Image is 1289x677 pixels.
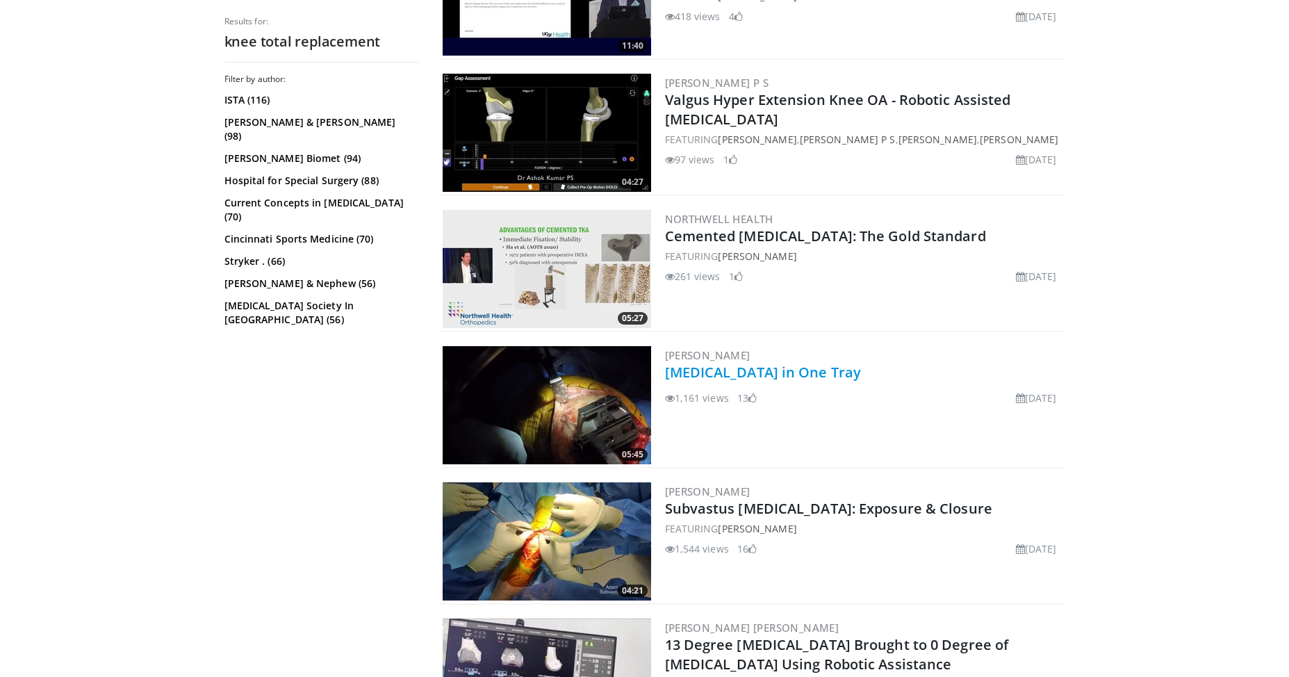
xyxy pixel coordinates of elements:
[737,391,757,405] li: 13
[1016,269,1057,284] li: [DATE]
[665,152,715,167] li: 97 views
[443,210,651,328] a: 05:27
[224,299,416,327] a: [MEDICAL_DATA] Society In [GEOGRAPHIC_DATA] (56)
[665,348,750,362] a: [PERSON_NAME]
[224,152,416,165] a: [PERSON_NAME] Biomet (94)
[665,541,729,556] li: 1,544 views
[618,176,648,188] span: 04:27
[618,448,648,461] span: 05:45
[800,133,896,146] a: [PERSON_NAME] P S
[665,635,1009,674] a: 13 Degree [MEDICAL_DATA] Brought to 0 Degree of [MEDICAL_DATA] Using Robotic Assistance
[665,484,750,498] a: [PERSON_NAME]
[224,254,416,268] a: Stryker . (66)
[443,210,651,328] img: ad6c7773-47cd-45da-a3eb-117815db2e8b.300x170_q85_crop-smart_upscale.jpg
[443,482,651,601] img: 0b6aa124-54c8-4e60-8a40-d6089b24bd9e.300x170_q85_crop-smart_upscale.jpg
[737,541,757,556] li: 16
[665,269,721,284] li: 261 views
[224,277,416,291] a: [PERSON_NAME] & Nephew (56)
[618,312,648,325] span: 05:27
[443,74,651,192] a: 04:27
[723,152,737,167] li: 1
[665,249,1062,263] div: FEATURING
[665,132,1062,147] div: FEATURING , , ,
[443,346,651,464] a: 05:45
[618,585,648,597] span: 04:21
[224,196,416,224] a: Current Concepts in [MEDICAL_DATA] (70)
[718,522,796,535] a: [PERSON_NAME]
[665,363,862,382] a: [MEDICAL_DATA] in One Tray
[665,391,729,405] li: 1,161 views
[665,212,773,226] a: Northwell Health
[718,250,796,263] a: [PERSON_NAME]
[224,115,416,143] a: [PERSON_NAME] & [PERSON_NAME] (98)
[618,40,648,52] span: 11:40
[224,93,416,107] a: ISTA (116)
[718,133,796,146] a: [PERSON_NAME]
[443,346,651,464] img: cb9d4c3b-10c4-45bf-8108-3f78e758919d.300x170_q85_crop-smart_upscale.jpg
[665,499,992,518] a: Subvastus [MEDICAL_DATA]: Exposure & Closure
[665,76,769,90] a: [PERSON_NAME] P S
[898,133,977,146] a: [PERSON_NAME]
[1016,541,1057,556] li: [DATE]
[224,74,419,85] h3: Filter by author:
[665,521,1062,536] div: FEATURING
[224,174,416,188] a: Hospital for Special Surgery (88)
[665,227,986,245] a: Cemented [MEDICAL_DATA]: The Gold Standard
[443,74,651,192] img: 2361a525-e71d-4d5b-a769-c1365c92593e.300x170_q85_crop-smart_upscale.jpg
[1016,152,1057,167] li: [DATE]
[1016,9,1057,24] li: [DATE]
[665,621,839,635] a: [PERSON_NAME] [PERSON_NAME]
[729,269,743,284] li: 1
[224,16,419,27] p: Results for:
[729,9,743,24] li: 4
[980,133,1058,146] a: [PERSON_NAME]
[224,33,419,51] h2: knee total replacement
[1016,391,1057,405] li: [DATE]
[665,9,721,24] li: 418 views
[443,482,651,601] a: 04:21
[224,232,416,246] a: Cincinnati Sports Medicine (70)
[665,90,1011,129] a: Valgus Hyper Extension Knee OA - Robotic Assisted [MEDICAL_DATA]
